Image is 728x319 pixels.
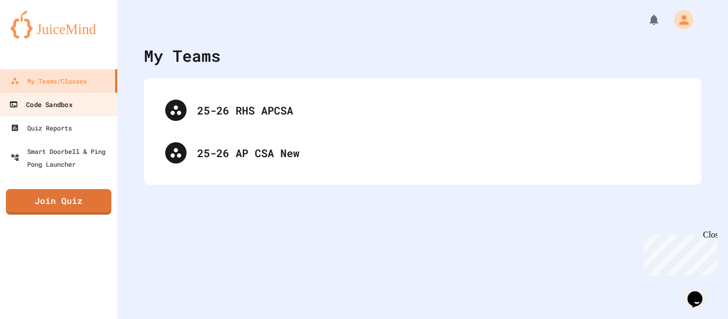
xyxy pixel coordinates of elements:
div: My Notifications [628,11,663,29]
iframe: chat widget [683,276,717,308]
div: Code Sandbox [9,98,72,111]
div: 25-26 RHS APCSA [155,89,691,132]
div: 25-26 AP CSA New [197,145,680,161]
a: Join Quiz [6,189,111,215]
div: Quiz Reports [11,121,72,134]
div: My Account [663,7,696,32]
div: Smart Doorbell & Ping Pong Launcher [11,145,113,170]
img: logo-orange.svg [11,11,107,38]
div: My Teams/Classes [11,75,87,87]
div: Chat with us now!Close [4,4,74,68]
iframe: chat widget [640,230,717,275]
div: 25-26 AP CSA New [155,132,691,174]
div: My Teams [144,44,221,68]
div: 25-26 RHS APCSA [197,102,680,118]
